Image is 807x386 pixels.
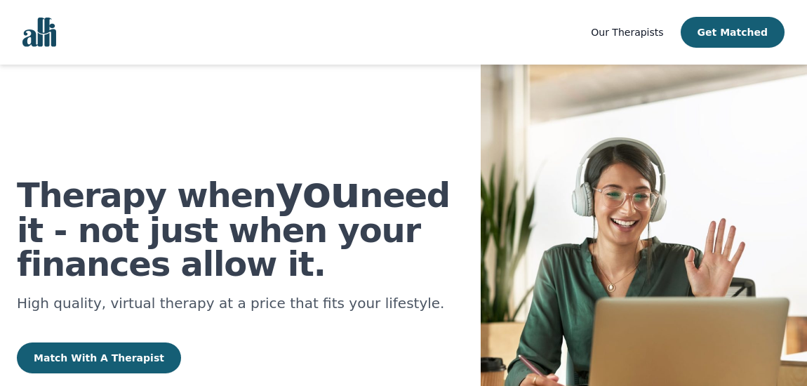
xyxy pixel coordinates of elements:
[276,168,359,217] b: you
[17,342,181,373] button: Match With A Therapist
[681,17,785,48] button: Get Matched
[17,175,276,215] span: Therapy when
[591,27,663,38] span: Our Therapists
[17,292,464,314] p: High quality, virtual therapy at a price that fits your lifestyle.
[591,24,663,41] a: Our Therapists
[17,175,450,284] span: need it - not just when your finances allow it.
[22,18,56,47] img: alli logo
